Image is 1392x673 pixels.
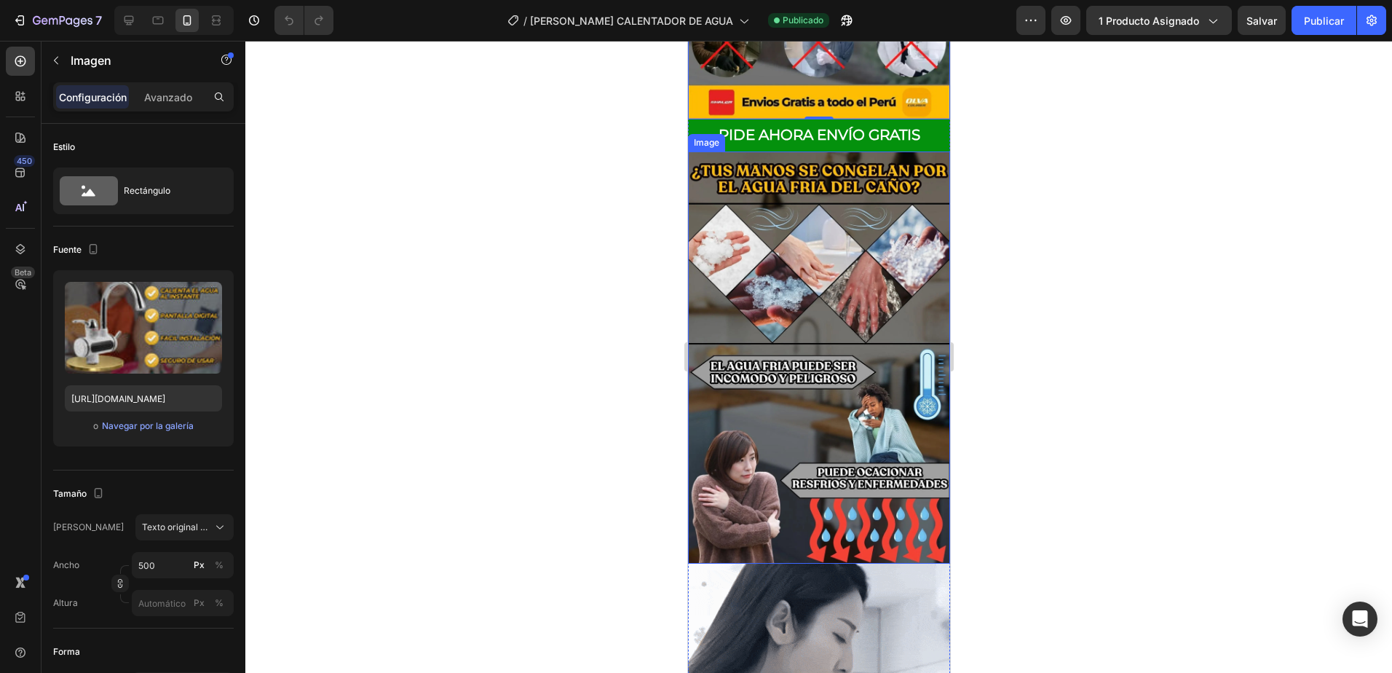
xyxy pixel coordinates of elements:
[53,521,124,534] label: [PERSON_NAME]
[53,559,79,572] label: Ancho
[11,267,35,278] div: Beta
[783,14,823,27] span: Publicado
[210,556,228,574] button: Px
[142,521,210,534] span: Texto original en
[132,552,234,578] input: Px%
[530,13,733,28] span: [PERSON_NAME] CALENTADOR DE AGUA
[194,559,205,572] font: Px
[688,41,950,673] iframe: Design area
[1238,6,1286,35] button: Salvar
[1099,13,1199,28] span: 1 producto asignado
[102,420,194,433] font: Navegar por la galería
[274,6,333,35] div: Deshacer/Rehacer
[71,52,194,69] p: Image
[144,90,192,105] p: Avanzado
[6,6,108,35] button: 7
[215,559,224,572] div: %
[65,385,222,412] input: https://example.com/image.jpg
[190,556,207,574] button: %
[53,243,82,256] font: Fuente
[65,282,222,374] img: vista previa de la imagen
[135,514,234,540] button: Texto original en
[101,419,194,433] button: Navegar por la galería
[1292,6,1356,35] button: Publicar
[53,141,75,154] font: Estilo
[1246,15,1277,27] span: Salvar
[95,12,102,29] p: 7
[132,590,234,616] input: Px%
[53,597,78,610] label: Altura
[190,594,207,612] button: %
[1304,13,1344,28] font: Publicar
[53,487,87,500] font: Tamaño
[1086,6,1232,35] button: 1 producto asignado
[210,594,228,612] button: Px
[14,155,35,167] div: 450
[53,645,80,658] font: Forma
[523,13,527,28] span: /
[124,174,213,208] div: Rectángulo
[59,90,127,105] p: Configuración
[194,597,205,610] font: Px
[215,597,224,610] div: %
[93,417,98,435] span: o
[1342,602,1377,637] div: Abra Intercom Messenger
